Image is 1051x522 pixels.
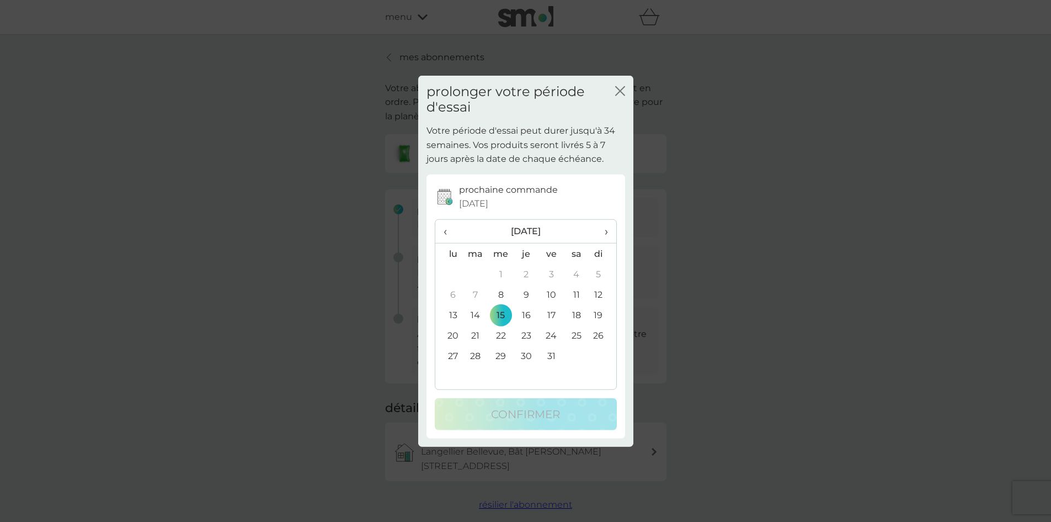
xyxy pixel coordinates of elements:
td: 18 [564,305,589,325]
span: ‹ [444,220,455,243]
font: prochaine commande [459,184,558,195]
td: 10 [539,284,564,305]
td: 3 [539,264,564,284]
th: di [589,243,616,264]
td: 6 [435,284,463,305]
th: me [488,243,514,264]
td: 5 [589,264,616,284]
td: 22 [488,325,514,346]
font: confirmer [491,408,560,421]
th: ve [539,243,564,264]
button: fermer [615,86,625,97]
td: 9 [514,284,539,305]
td: 25 [564,325,589,346]
td: 1 [488,264,514,284]
td: 23 [514,325,539,346]
td: 7 [463,284,488,305]
th: ma [463,243,488,264]
td: 11 [564,284,589,305]
td: 13 [435,305,463,325]
td: 15 [488,305,514,325]
td: 12 [589,284,616,305]
td: 8 [488,284,514,305]
td: 30 [514,346,539,366]
td: 29 [488,346,514,366]
td: 17 [539,305,564,325]
font: prolonger votre période d'essai [426,83,585,115]
td: 14 [463,305,488,325]
td: 16 [514,305,539,325]
span: › [597,220,607,243]
td: 20 [435,325,463,346]
font: [DATE] [459,198,488,209]
th: sa [564,243,589,264]
td: 28 [463,346,488,366]
td: 24 [539,325,564,346]
th: je [514,243,539,264]
td: 19 [589,305,616,325]
td: 2 [514,264,539,284]
button: confirmer [435,398,617,430]
td: 27 [435,346,463,366]
th: [DATE] [463,220,589,244]
th: lu [435,243,463,264]
td: 21 [463,325,488,346]
font: Votre période d'essai peut durer jusqu'à 34 semaines. Vos produits seront livrés 5 à 7 jours aprè... [426,125,615,164]
td: 31 [539,346,564,366]
td: 26 [589,325,616,346]
td: 4 [564,264,589,284]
